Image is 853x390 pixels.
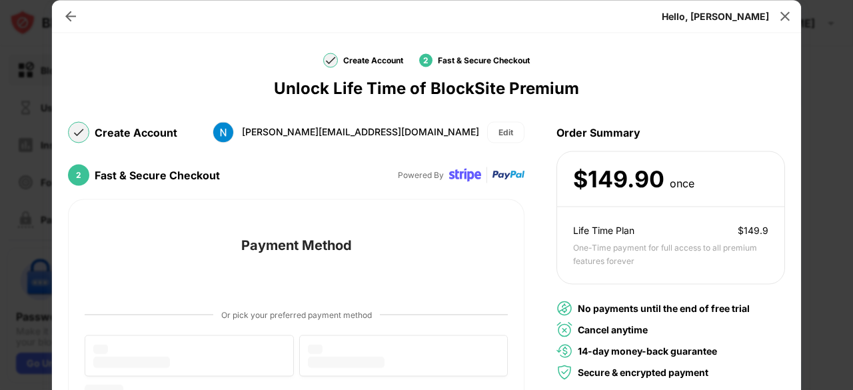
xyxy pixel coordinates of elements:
img: cancel-anytime-green.svg [556,321,572,337]
iframe: PayPal [85,266,508,293]
img: ACg8ocJznoDcyMYdnZV-J3ZkQvsMiw44aih0JiU0IrxllXpuVpy6-w=s96-c [213,121,234,143]
div: Life Time Plan [573,223,634,238]
div: Secure & encrypted payment [578,365,708,379]
div: Fast & Secure Checkout [95,168,220,181]
div: Hello, [PERSON_NAME] [662,11,769,21]
img: money-back.svg [556,343,572,359]
div: One-Time payment for full access to all premium features forever [573,241,768,267]
div: Create Account [95,125,177,139]
div: $ 149.90 [573,165,664,193]
div: Fast & Secure Checkout [438,55,530,65]
div: [PERSON_NAME][EMAIL_ADDRESS][DOMAIN_NAME] [242,125,479,139]
div: $ 149.9 [738,223,768,238]
div: Create Account [343,55,403,65]
img: no-payment.svg [556,300,572,316]
img: check-mark [73,128,84,136]
div: Payment Method [85,237,508,253]
div: Order Summary [556,113,785,151]
div: Or pick your preferred payment method [221,308,372,321]
img: stripe-transparent.svg [449,159,481,191]
div: 2 [419,53,432,67]
div: Unlock Life Time of BlockSite Premium [274,78,579,97]
div: No payments until the end of free trial [578,301,750,315]
div: 14-day money-back guarantee [578,343,717,358]
img: secured-payment-green.svg [556,364,572,380]
div: Cancel anytime [578,322,648,337]
div: Edit [498,125,513,139]
div: Powered By [398,168,444,181]
div: once [670,173,694,193]
img: check-mark [325,56,336,64]
img: paypal-transparent.svg [492,159,524,191]
div: 2 [68,164,89,185]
